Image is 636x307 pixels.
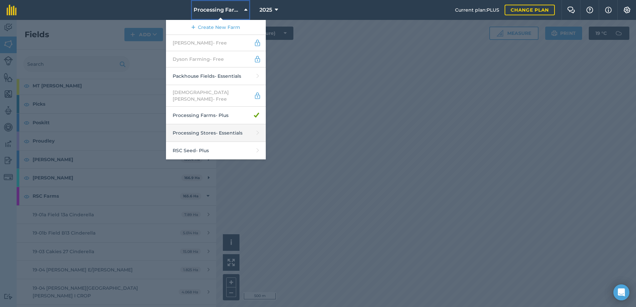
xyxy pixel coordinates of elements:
a: Processing Stores- Essentials [166,124,266,142]
img: A question mark icon [586,7,594,13]
span: Processing Farms [194,6,241,14]
a: RSC Seed- Plus [166,142,266,159]
a: [PERSON_NAME]- Free [166,35,266,51]
img: svg+xml;base64,PD94bWwgdmVyc2lvbj0iMS4wIiBlbmNvZGluZz0idXRmLTgiPz4KPCEtLSBHZW5lcmF0b3I6IEFkb2JlIE... [254,39,261,47]
img: fieldmargin Logo [7,5,17,15]
a: [DEMOGRAPHIC_DATA][PERSON_NAME]- Free [166,85,266,107]
img: Two speech bubbles overlapping with the left bubble in the forefront [567,7,575,13]
a: Processing Farms- Plus [166,107,266,124]
img: A cog icon [623,7,631,13]
a: Packhouse Fields- Essentials [166,67,266,85]
div: Open Intercom Messenger [613,284,629,300]
span: 2025 [259,6,272,14]
a: Dyson Farming- Free [166,51,266,67]
img: svg+xml;base64,PD94bWwgdmVyc2lvbj0iMS4wIiBlbmNvZGluZz0idXRmLTgiPz4KPCEtLSBHZW5lcmF0b3I6IEFkb2JlIE... [254,92,261,100]
a: Create New Farm [166,20,266,35]
a: Change plan [505,5,555,15]
img: svg+xml;base64,PD94bWwgdmVyc2lvbj0iMS4wIiBlbmNvZGluZz0idXRmLTgiPz4KPCEtLSBHZW5lcmF0b3I6IEFkb2JlIE... [254,55,261,63]
img: svg+xml;base64,PHN2ZyB4bWxucz0iaHR0cDovL3d3dy53My5vcmcvMjAwMC9zdmciIHdpZHRoPSIxNyIgaGVpZ2h0PSIxNy... [605,6,612,14]
span: Current plan : PLUS [455,6,499,14]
